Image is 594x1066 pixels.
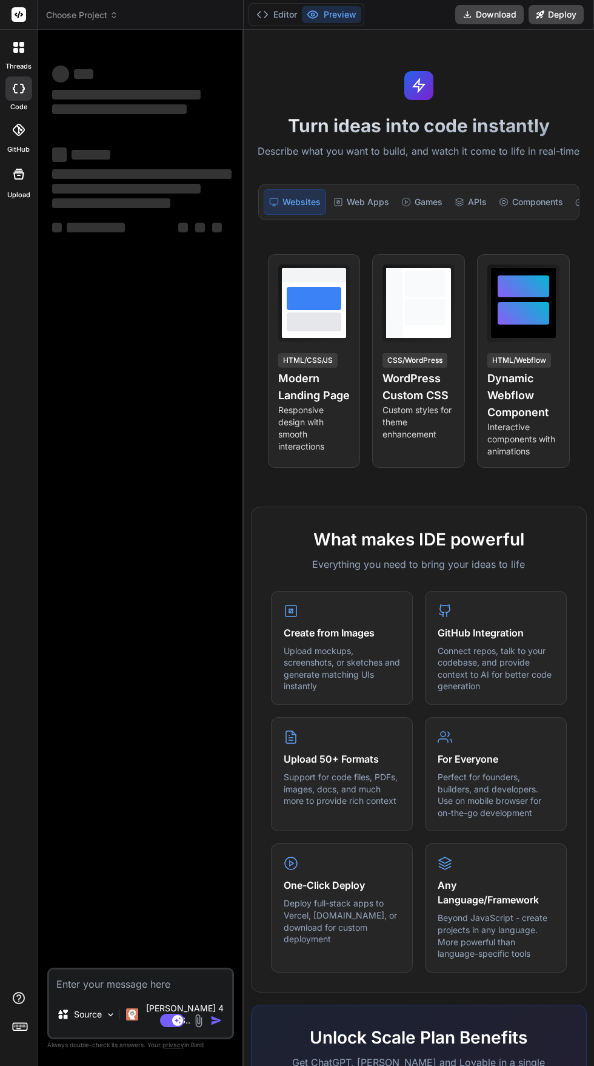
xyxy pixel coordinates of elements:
h4: Any Language/Framework [438,878,554,907]
div: Websites [264,189,326,215]
span: ‌ [52,198,170,208]
div: CSS/WordPress [382,353,447,368]
img: attachment [192,1014,205,1028]
h4: Create from Images [284,626,400,640]
h4: GitHub Integration [438,626,554,640]
p: Everything you need to bring your ideas to life [271,557,567,572]
button: Preview [302,6,361,23]
h2: What makes IDE powerful [271,527,567,552]
img: Pick Models [105,1010,116,1020]
span: ‌ [52,66,69,83]
p: Upload mockups, screenshots, or sketches and generate matching UIs instantly [284,645,400,692]
p: Custom styles for theme enhancement [382,404,455,440]
label: threads [5,61,32,72]
h4: Dynamic Webflow Component [487,370,559,421]
span: ‌ [52,104,187,114]
button: Editor [252,6,302,23]
span: ‌ [72,150,110,160]
span: ‌ [195,223,205,232]
span: privacy [162,1041,184,1048]
span: ‌ [52,223,62,232]
p: Connect repos, talk to your codebase, and provide context to AI for better code generation [438,645,554,692]
label: Upload [7,190,30,200]
p: Deploy full-stack apps to Vercel, [DOMAIN_NAME], or download for custom deployment [284,897,400,945]
span: ‌ [52,147,67,162]
h4: Upload 50+ Formats [284,752,400,766]
div: APIs [450,189,492,215]
h4: One-Click Deploy [284,878,400,892]
div: Games [396,189,447,215]
p: Perfect for founders, builders, and developers. Use on mobile browser for on-the-go development [438,771,554,818]
span: ‌ [52,90,201,100]
h4: WordPress Custom CSS [382,370,455,404]
img: Claude 4 Sonnet [126,1008,138,1020]
span: Choose Project [46,9,118,21]
button: Download [455,5,524,24]
span: ‌ [178,223,188,232]
span: ‌ [74,69,93,79]
label: code [10,102,27,112]
span: ‌ [212,223,222,232]
span: ‌ [67,223,125,232]
h4: For Everyone [438,752,554,766]
div: Components [494,189,568,215]
p: Describe what you want to build, and watch it come to life in real-time [251,144,587,160]
span: ‌ [52,169,232,179]
p: [PERSON_NAME] 4 S.. [143,1002,227,1027]
p: Always double-check its answers. Your in Bind [47,1039,234,1051]
div: Web Apps [329,189,394,215]
img: icon [210,1014,222,1027]
div: HTML/Webflow [487,353,551,368]
h2: Unlock Scale Plan Benefits [271,1025,567,1050]
h4: Modern Landing Page [278,370,350,404]
p: Responsive design with smooth interactions [278,404,350,453]
p: Interactive components with animations [487,421,559,457]
p: Support for code files, PDFs, images, docs, and much more to provide rich context [284,771,400,807]
p: Source [74,1008,102,1020]
span: ‌ [52,184,201,194]
label: GitHub [7,144,30,155]
h1: Turn ideas into code instantly [251,115,587,137]
p: Beyond JavaScript - create projects in any language. More powerful than language-specific tools [438,912,554,959]
div: HTML/CSS/JS [278,353,338,368]
button: Deploy [529,5,584,24]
